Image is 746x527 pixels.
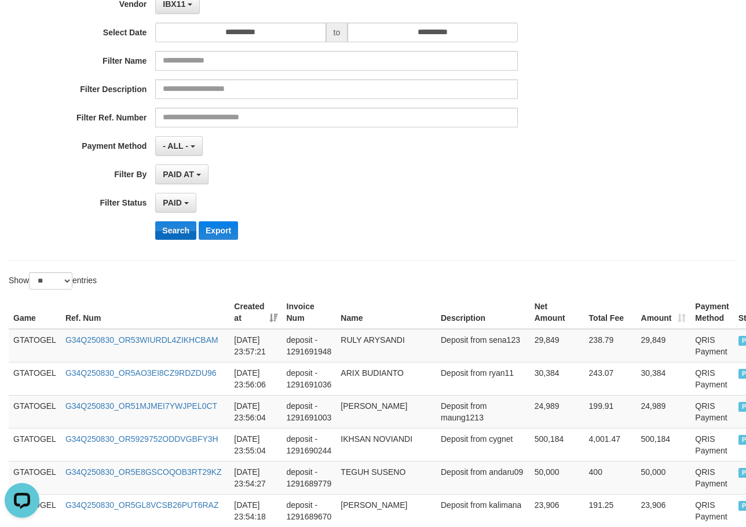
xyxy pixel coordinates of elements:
[29,272,72,290] select: Showentries
[336,296,436,329] th: Name
[436,461,530,494] td: Deposit from andaru09
[9,272,97,290] label: Show entries
[584,461,637,494] td: 400
[530,428,584,461] td: 500,184
[584,395,637,428] td: 199.91
[65,368,217,378] a: G34Q250830_OR5AO3EI8CZ9RDZDU96
[229,494,281,527] td: [DATE] 23:54:18
[530,461,584,494] td: 50,000
[637,494,691,527] td: 23,906
[690,296,733,329] th: Payment Method
[690,494,733,527] td: QRIS Payment
[229,329,281,363] td: [DATE] 23:57:21
[282,395,337,428] td: deposit - 1291691003
[637,362,691,395] td: 30,384
[530,395,584,428] td: 24,989
[336,494,436,527] td: [PERSON_NAME]
[436,296,530,329] th: Description
[155,221,196,240] button: Search
[637,395,691,428] td: 24,989
[9,329,61,363] td: GTATOGEL
[530,494,584,527] td: 23,906
[163,198,181,207] span: PAID
[584,296,637,329] th: Total Fee
[436,428,530,461] td: Deposit from cygnet
[436,395,530,428] td: Deposit from maung1213
[530,296,584,329] th: Net Amount
[229,296,281,329] th: Created at: activate to sort column ascending
[637,329,691,363] td: 29,849
[155,164,208,184] button: PAID AT
[163,170,193,179] span: PAID AT
[65,335,218,345] a: G34Q250830_OR53WIURDL4ZIKHCBAM
[65,401,217,411] a: G34Q250830_OR51MJMEI7YWJPEL0CT
[326,23,348,42] span: to
[282,362,337,395] td: deposit - 1291691036
[436,494,530,527] td: Deposit from kalimana
[282,461,337,494] td: deposit - 1291689779
[199,221,238,240] button: Export
[229,461,281,494] td: [DATE] 23:54:27
[155,136,202,156] button: - ALL -
[5,5,39,39] button: Open LiveChat chat widget
[155,193,196,213] button: PAID
[690,362,733,395] td: QRIS Payment
[229,395,281,428] td: [DATE] 23:56:04
[336,395,436,428] td: [PERSON_NAME]
[229,428,281,461] td: [DATE] 23:55:04
[336,362,436,395] td: ARIX BUDIANTO
[530,362,584,395] td: 30,384
[9,461,61,494] td: GTATOGEL
[61,296,229,329] th: Ref. Num
[637,461,691,494] td: 50,000
[336,461,436,494] td: TEGUH SUSENO
[9,296,61,329] th: Game
[436,329,530,363] td: Deposit from sena123
[9,362,61,395] td: GTATOGEL
[584,428,637,461] td: 4,001.47
[163,141,188,151] span: - ALL -
[530,329,584,363] td: 29,849
[336,428,436,461] td: IKHSAN NOVIANDI
[690,428,733,461] td: QRIS Payment
[584,362,637,395] td: 243.07
[65,500,219,510] a: G34Q250830_OR5GL8VCSB26PUT6RAZ
[282,428,337,461] td: deposit - 1291690244
[282,329,337,363] td: deposit - 1291691948
[436,362,530,395] td: Deposit from ryan11
[637,428,691,461] td: 500,184
[9,428,61,461] td: GTATOGEL
[690,461,733,494] td: QRIS Payment
[65,434,218,444] a: G34Q250830_OR5929752ODDVGBFY3H
[9,395,61,428] td: GTATOGEL
[690,329,733,363] td: QRIS Payment
[584,329,637,363] td: 238.79
[690,395,733,428] td: QRIS Payment
[282,494,337,527] td: deposit - 1291689670
[637,296,691,329] th: Amount: activate to sort column ascending
[282,296,337,329] th: Invoice Num
[229,362,281,395] td: [DATE] 23:56:06
[584,494,637,527] td: 191.25
[336,329,436,363] td: RULY ARYSANDI
[65,467,222,477] a: G34Q250830_OR5E8GSCOQOB3RT29KZ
